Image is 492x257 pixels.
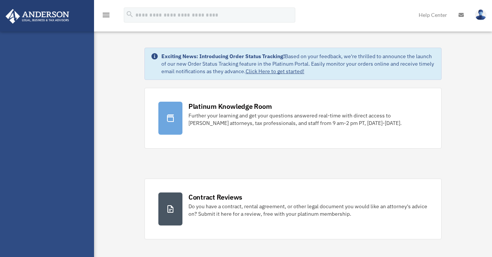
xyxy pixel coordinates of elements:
img: User Pic [475,9,486,20]
a: Contract Reviews Do you have a contract, rental agreement, or other legal document you would like... [144,179,442,239]
a: Platinum Knowledge Room Further your learning and get your questions answered real-time with dire... [144,88,442,149]
strong: Exciting News: Introducing Order Status Tracking! [161,53,285,60]
a: Click Here to get started! [246,68,304,75]
div: Based on your feedback, we're thrilled to announce the launch of our new Order Status Tracking fe... [161,53,435,75]
div: Further your learning and get your questions answered real-time with direct access to [PERSON_NAM... [188,112,428,127]
i: search [126,10,134,18]
div: Contract Reviews [188,192,242,202]
i: menu [102,11,111,20]
img: Anderson Advisors Platinum Portal [3,9,71,24]
a: menu [102,13,111,20]
div: Do you have a contract, rental agreement, or other legal document you would like an attorney's ad... [188,203,428,218]
div: Platinum Knowledge Room [188,102,272,111]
